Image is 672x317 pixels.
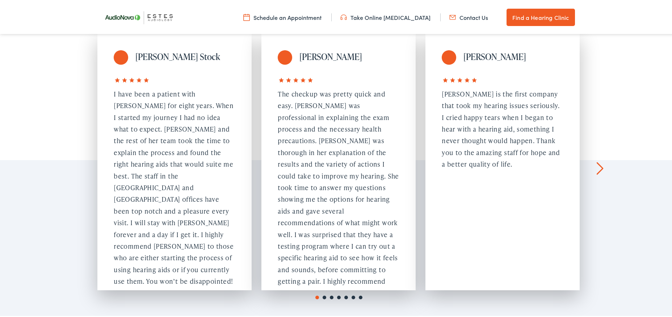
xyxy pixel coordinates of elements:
a: 6 [350,292,357,300]
a: 2 [321,292,328,300]
img: utility icon [340,12,347,20]
a: Contact Us [449,12,488,20]
div: I have been a patient with [PERSON_NAME] for eight years. When I started my journey I had no idea... [114,87,235,286]
img: utility icon [449,12,456,20]
a: 4 [335,292,343,300]
a: 7 [357,292,364,300]
a: Find a Hearing Clinic [507,7,575,25]
a: Take Online [MEDICAL_DATA] [340,12,430,20]
a: 3 [328,292,335,300]
a: 1 [314,292,321,300]
div: [PERSON_NAME] is the first company that took my hearing issues seriously. I cried happy tears whe... [442,87,563,169]
a: Schedule an Appointment [243,12,322,20]
a: Next [596,160,603,174]
a: 5 [343,292,350,300]
img: utility icon [243,12,250,20]
div: The checkup was pretty quick and easy. [PERSON_NAME] was professional in explaining the exam proc... [278,87,399,297]
h3: [PERSON_NAME] [463,50,563,61]
h3: [PERSON_NAME] Stock [135,50,235,61]
h3: [PERSON_NAME] [299,50,399,61]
